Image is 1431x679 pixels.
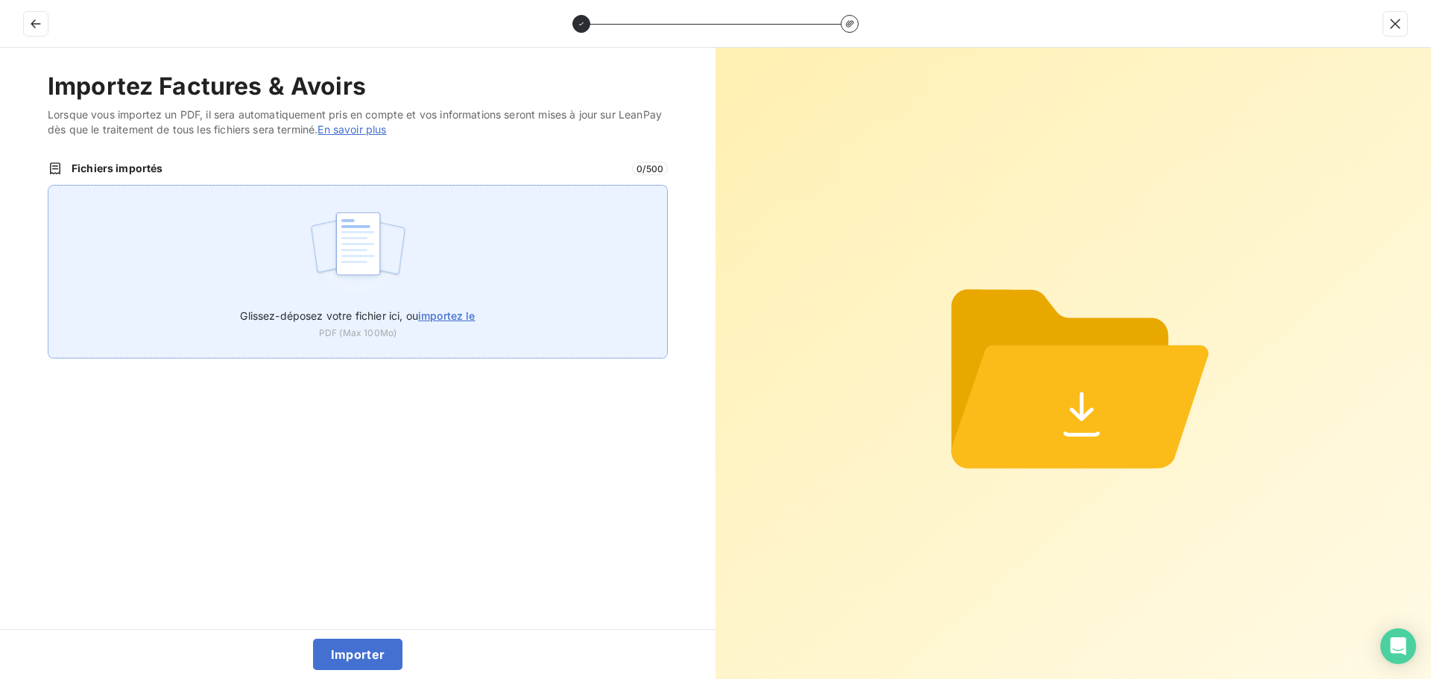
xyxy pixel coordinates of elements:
[313,639,403,670] button: Importer
[318,123,386,136] a: En savoir plus
[309,203,408,299] img: illustration
[418,309,476,322] span: importez le
[48,107,668,137] span: Lorsque vous importez un PDF, il sera automatiquement pris en compte et vos informations seront m...
[319,326,397,340] span: PDF (Max 100Mo)
[1380,628,1416,664] div: Open Intercom Messenger
[240,309,475,322] span: Glissez-déposez votre fichier ici, ou
[72,161,623,176] span: Fichiers importés
[48,72,668,101] h2: Importez Factures & Avoirs
[632,162,668,175] span: 0 / 500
